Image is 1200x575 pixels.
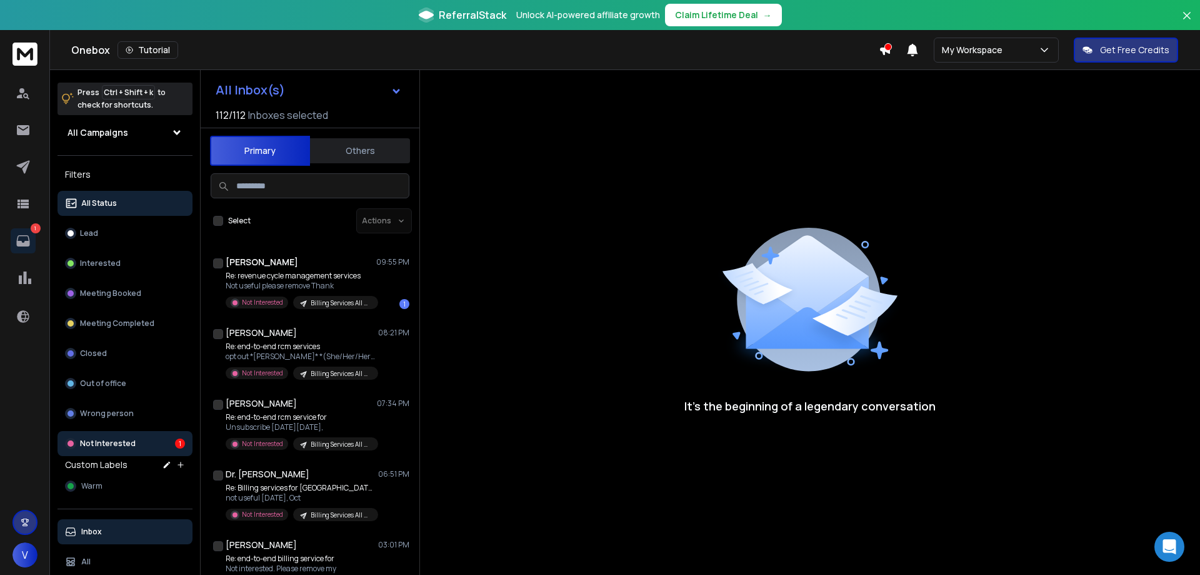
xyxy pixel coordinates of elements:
button: All Campaigns [57,120,192,145]
p: Not Interested [242,298,283,307]
h1: [PERSON_NAME] [226,539,297,551]
p: Not interested. Please remove my [226,564,376,574]
p: Meeting Completed [80,318,154,328]
p: Wrong person [80,409,134,419]
h1: All Campaigns [67,126,128,139]
button: V [12,542,37,567]
button: Out of office [57,371,192,396]
p: Unsubscribe [DATE][DATE], [226,422,376,432]
button: Warm [57,474,192,499]
button: Not Interested1 [57,431,192,456]
div: Onebox [71,41,879,59]
p: Closed [80,349,107,359]
p: Interested [80,258,121,268]
span: → [763,9,772,21]
p: Not Interested [242,439,283,449]
a: 1 [11,228,36,253]
div: 1 [399,299,409,309]
span: 112 / 112 [216,108,246,123]
p: not useful [DATE], Oct [226,493,376,503]
button: Interested [57,251,192,276]
p: My Workspace [942,44,1007,56]
h1: [PERSON_NAME] [226,256,298,268]
p: 06:51 PM [378,469,409,479]
p: It’s the beginning of a legendary conversation [684,397,936,415]
p: Not Interested [242,369,283,378]
span: Warm [81,481,102,491]
p: opt out *[PERSON_NAME]* *(She/Her/Hers) [226,352,376,362]
span: ReferralStack [439,8,506,23]
div: Open Intercom Messenger [1154,532,1184,562]
p: Re: end-to-end rcm services [226,342,376,352]
button: Meeting Booked [57,281,192,306]
p: Inbox [81,527,102,537]
p: Re: end-to-end billing service for [226,554,376,564]
button: All Inbox(s) [206,78,412,103]
button: Get Free Credits [1074,38,1178,63]
p: All Status [81,198,117,208]
button: Tutorial [117,41,178,59]
p: Billing Services All Mixed (OCT) [311,298,371,308]
div: 1 [175,439,185,449]
p: 03:01 PM [378,540,409,550]
button: Inbox [57,519,192,544]
p: Not Interested [242,510,283,519]
p: Get Free Credits [1100,44,1169,56]
button: Closed [57,341,192,366]
h1: [PERSON_NAME] [226,397,297,410]
button: Primary [210,136,310,166]
p: 1 [31,223,41,233]
button: Close banner [1179,8,1195,38]
p: Not useful please remove Thank [226,281,376,291]
h1: All Inbox(s) [216,84,285,96]
h1: Dr. [PERSON_NAME] [226,468,309,481]
button: All [57,549,192,574]
p: Re: end-to-end rcm service for [226,412,376,422]
p: Unlock AI-powered affiliate growth [516,9,660,21]
p: 07:34 PM [377,399,409,409]
p: Re: revenue cycle management services [226,271,376,281]
button: Lead [57,221,192,246]
h3: Filters [57,166,192,183]
p: Not Interested [80,439,136,449]
button: Meeting Completed [57,311,192,336]
p: Out of office [80,379,126,389]
span: Ctrl + Shift + k [102,85,155,99]
p: Press to check for shortcuts. [77,86,166,111]
h3: Inboxes selected [248,108,328,123]
p: All [81,557,91,567]
button: Claim Lifetime Deal→ [665,4,782,26]
p: Billing Services All Mixed (OCT) [311,511,371,520]
label: Select [228,216,251,226]
button: Others [310,137,410,165]
p: 09:55 PM [376,257,409,267]
h3: Custom Labels [65,459,127,471]
p: Meeting Booked [80,288,141,298]
h1: [PERSON_NAME] [226,327,297,339]
button: Wrong person [57,401,192,426]
p: Lead [80,228,98,238]
p: Billing Services All Mixed (OCT) [311,440,371,449]
p: Billing Services All Mixed (OCT) [311,369,371,379]
p: Re: Billing services for [GEOGRAPHIC_DATA] [226,483,376,493]
p: 08:21 PM [378,328,409,338]
button: All Status [57,191,192,216]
